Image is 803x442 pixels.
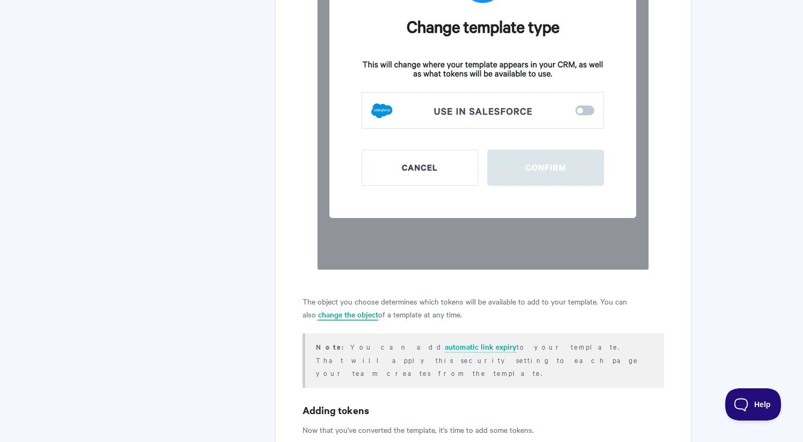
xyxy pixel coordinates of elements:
[303,423,664,436] p: Now that you've converted the template, it's time to add some tokens.
[316,342,350,352] strong: Note:
[445,341,517,353] a: automatic link expiry
[303,403,664,418] h3: Adding tokens
[316,340,650,379] p: You can add to your template. That will apply this security setting to each page your team create...
[725,388,782,421] iframe: Toggle Customer Support
[318,309,378,321] a: change the object
[303,295,664,321] p: The object you choose determines which tokens will be available to add to your template. You can ...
